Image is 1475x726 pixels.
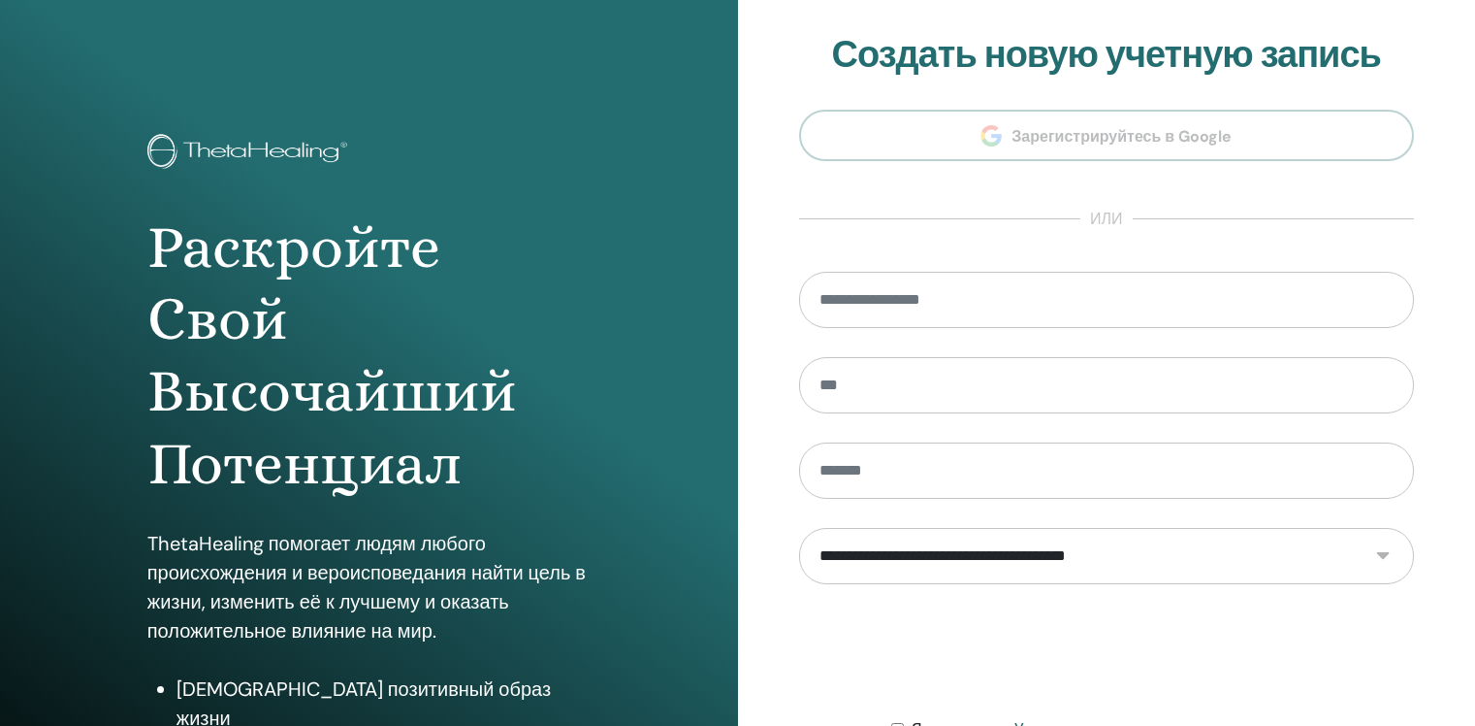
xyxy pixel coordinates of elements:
iframe: Рекапча [959,613,1254,689]
ya-tr-span: Раскройте Свой Высочайший Потенциал [147,213,517,498]
ya-tr-span: или [1090,209,1123,229]
ya-tr-span: ThetaHealing помогает людям любого происхождения и вероисповедания найти цель в жизни, изменить е... [147,531,586,643]
ya-tr-span: Создать новую учетную запись [832,30,1381,79]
